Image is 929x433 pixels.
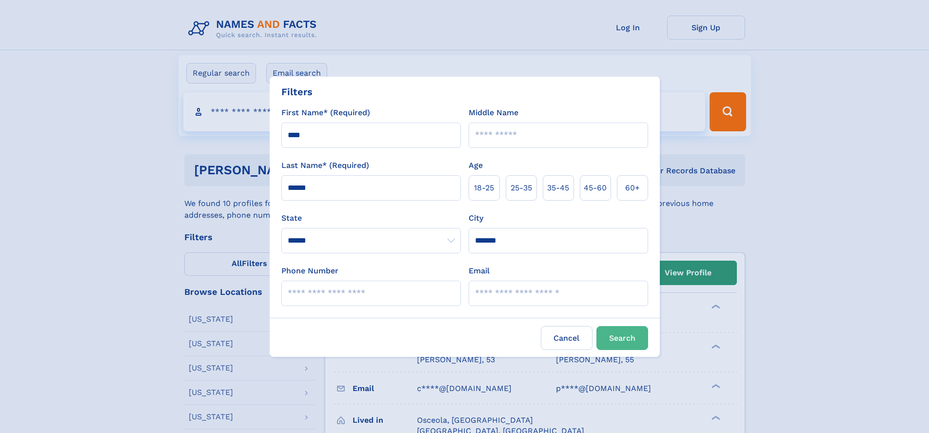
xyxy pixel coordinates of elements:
label: First Name* (Required) [281,107,370,119]
span: 60+ [625,182,640,194]
label: Email [469,265,490,277]
label: City [469,212,483,224]
span: 35‑45 [547,182,569,194]
label: Middle Name [469,107,518,119]
label: Phone Number [281,265,338,277]
label: Last Name* (Required) [281,160,369,171]
button: Search [596,326,648,350]
label: State [281,212,461,224]
span: 18‑25 [474,182,494,194]
div: Filters [281,84,313,99]
span: 25‑35 [511,182,532,194]
span: 45‑60 [584,182,607,194]
label: Age [469,160,483,171]
label: Cancel [541,326,593,350]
